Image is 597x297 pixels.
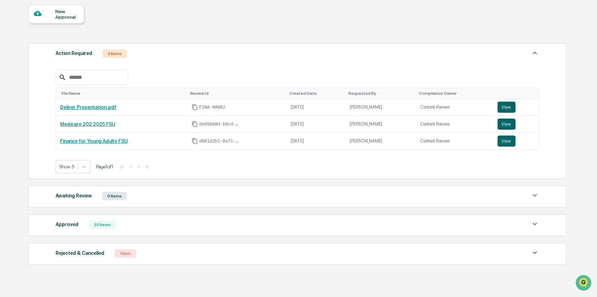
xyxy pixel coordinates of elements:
a: Deliver Presentation.pdf [60,104,116,110]
div: Approved [56,220,78,229]
td: Content Review [416,116,493,133]
span: Attestations [57,87,86,94]
td: [DATE] [287,99,346,116]
td: [PERSON_NAME] [346,116,416,133]
span: Pylon [69,117,84,122]
a: View [498,136,535,147]
span: de95b60d-b9cd-4e31-baef-969a89fbc52c [199,121,241,127]
div: 1 Item [115,249,136,258]
span: Page 1 of 1 [96,164,113,169]
div: Toggle SortBy [61,91,185,96]
img: caret [531,220,539,228]
a: 🔎Data Lookup [4,98,46,110]
button: View [498,119,516,130]
iframe: Open customer support [575,274,594,293]
div: Toggle SortBy [499,91,536,96]
img: caret [531,249,539,257]
a: Finance for Young Adults FSU [60,138,128,144]
div: 30 Items [89,221,116,229]
span: Preclearance [14,87,45,94]
span: Copy Id [192,104,198,110]
div: Awaiting Review [56,191,92,200]
button: |< [118,164,126,169]
span: d081d2b1-0af1-4b36-ab0f-ef172fd124a0 [199,138,241,144]
div: 🖐️ [7,88,12,93]
span: Copy Id [192,121,198,127]
div: 0 Items [102,192,127,200]
button: > [135,164,142,169]
div: Action Required [56,49,92,58]
td: Content Review [416,99,493,116]
td: [DATE] [287,133,346,149]
a: 🖐️Preclearance [4,84,47,97]
div: We're available if you need us! [23,60,87,65]
button: View [498,136,516,147]
a: Medicare 202 2025 FSU [60,121,115,127]
td: [PERSON_NAME] [346,133,416,149]
div: Toggle SortBy [348,91,413,96]
div: 🔎 [7,101,12,106]
button: < [127,164,134,169]
td: [PERSON_NAME] [346,99,416,116]
div: 3 Items [103,49,127,58]
img: 1746055101610-c473b297-6a78-478c-a979-82029cc54cd1 [7,53,19,65]
button: View [498,102,516,113]
div: Start new chat [23,53,113,60]
a: 🗄️Attestations [47,84,88,97]
td: [DATE] [287,116,346,133]
button: >| [143,164,151,169]
a: View [498,119,535,130]
div: Toggle SortBy [190,91,284,96]
div: Rejected & Cancelled [56,249,104,258]
button: Start new chat [117,55,126,63]
span: FINA-00002 [199,104,225,110]
span: Data Lookup [14,100,44,107]
div: New Approval [55,9,78,20]
div: 🗄️ [50,88,56,93]
td: Content Review [416,133,493,149]
a: View [498,102,535,113]
p: How can we help? [7,15,126,26]
img: caret [531,49,539,57]
span: Copy Id [192,138,198,144]
div: Toggle SortBy [419,91,490,96]
div: Toggle SortBy [289,91,343,96]
img: caret [531,191,539,199]
a: Powered byPylon [49,117,84,122]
